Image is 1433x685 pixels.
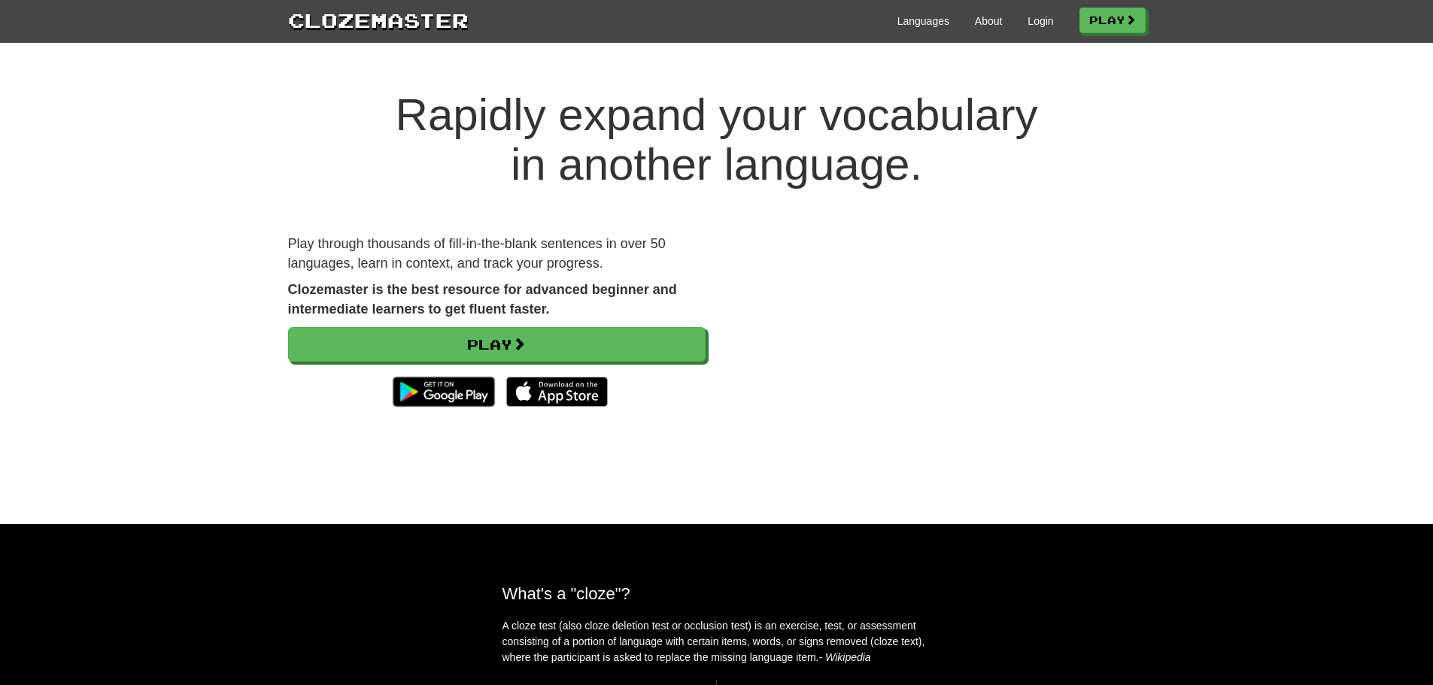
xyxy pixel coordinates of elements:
[819,651,871,663] em: - Wikipedia
[288,282,677,317] strong: Clozemaster is the best resource for advanced beginner and intermediate learners to get fluent fa...
[975,14,1003,29] a: About
[1079,8,1146,33] a: Play
[502,584,931,603] h2: What's a "cloze"?
[897,14,949,29] a: Languages
[1028,14,1053,29] a: Login
[506,377,608,407] img: Download_on_the_App_Store_Badge_US-UK_135x40-25178aeef6eb6b83b96f5f2d004eda3bffbb37122de64afbaef7...
[288,235,706,273] p: Play through thousands of fill-in-the-blank sentences in over 50 languages, learn in context, and...
[385,369,502,414] img: Get it on Google Play
[288,6,469,34] a: Clozemaster
[502,618,931,665] p: A cloze test (also cloze deletion test or occlusion test) is an exercise, test, or assessment con...
[288,327,706,362] a: Play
